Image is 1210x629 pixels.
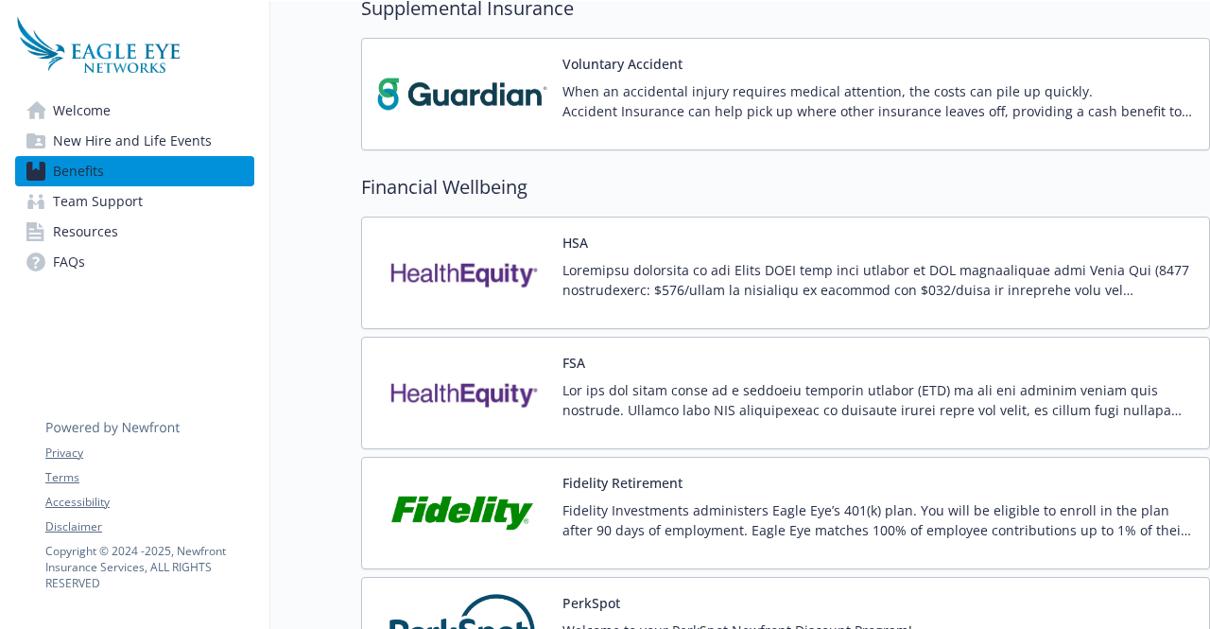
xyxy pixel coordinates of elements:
a: New Hire and Life Events [15,126,254,156]
p: Fidelity Investments administers Eagle Eye’s 401(k) plan. You will be eligible to enroll in the p... [562,500,1194,540]
img: Guardian carrier logo [377,54,547,134]
h2: Financial Wellbeing [361,173,1210,201]
a: Disclaimer [45,518,253,535]
img: Health Equity carrier logo [377,353,547,433]
img: Health Equity carrier logo [377,233,547,313]
button: HSA [562,233,588,253]
button: FSA [562,353,585,373]
a: Resources [15,217,254,247]
a: Accessibility [45,494,253,511]
p: Copyright © 2024 - 2025 , Newfront Insurance Services, ALL RIGHTS RESERVED [45,543,253,591]
span: Resources [53,217,118,247]
button: Voluntary Accident [562,54,683,74]
p: Loremipsu dolorsita co adi Elits DOEI temp inci utlabor et DOL magnaaliquae admi Venia Qui (8477 ... [562,260,1194,300]
span: New Hire and Life Events [53,126,212,156]
button: Fidelity Retirement [562,473,683,493]
a: Welcome [15,96,254,126]
button: PerkSpot [562,593,620,613]
span: FAQs [53,247,85,277]
img: Fidelity Investments carrier logo [377,473,547,553]
span: Welcome [53,96,111,126]
a: Privacy [45,445,253,462]
span: Benefits [53,156,104,186]
p: Lor ips dol sitam conse ad e seddoeiu temporin utlabor (ETD) ma ali eni adminim veniam quis nostr... [562,380,1194,420]
a: FAQs [15,247,254,277]
a: Benefits [15,156,254,186]
span: Team Support [53,186,143,217]
a: Terms [45,469,253,486]
a: Team Support [15,186,254,217]
p: When an accidental injury requires medical attention, the costs can pile up quickly. Accident Ins... [562,81,1194,121]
